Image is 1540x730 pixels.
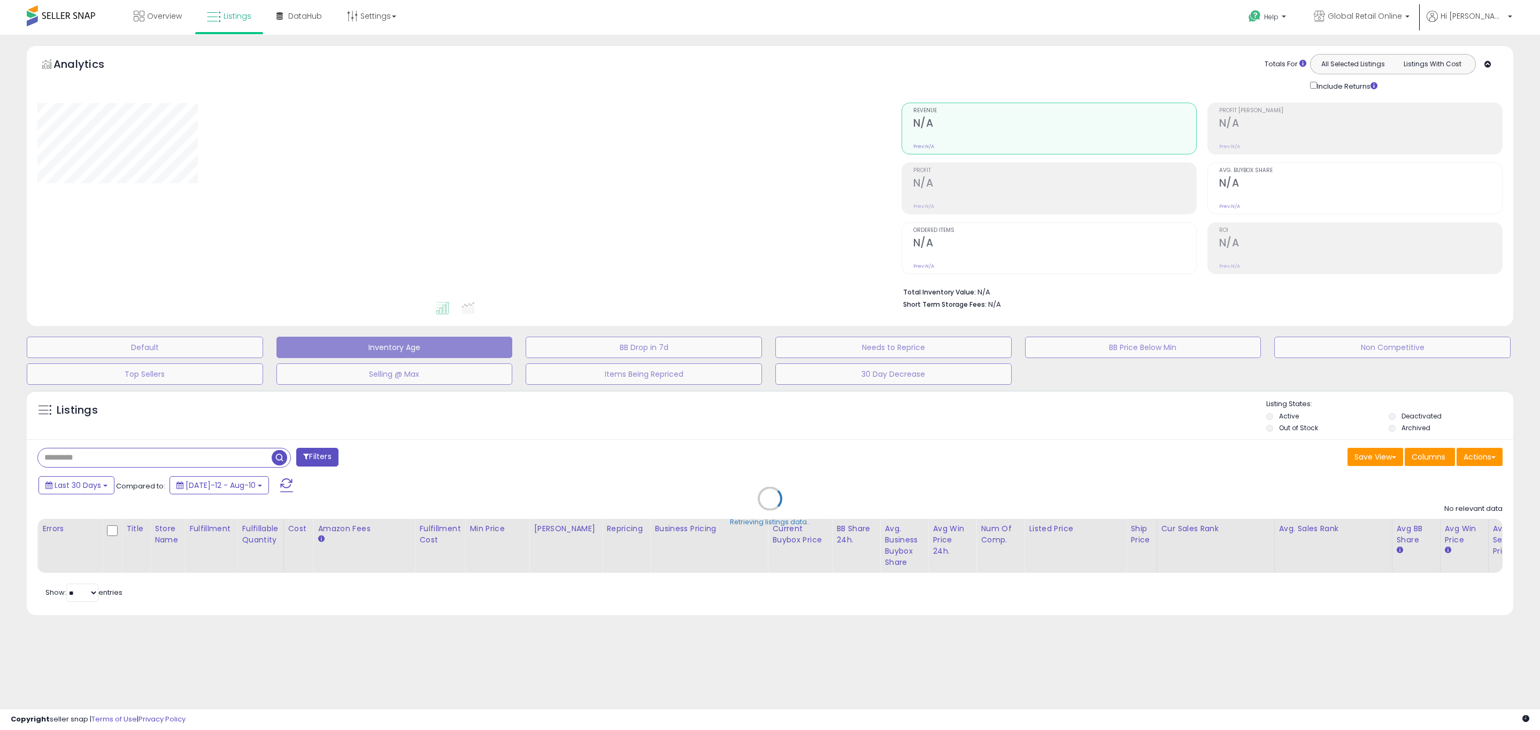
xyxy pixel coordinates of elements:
button: BB Drop in 7d [526,337,762,358]
b: Short Term Storage Fees: [903,300,987,309]
button: Default [27,337,263,358]
span: Help [1264,12,1279,21]
span: Avg. Buybox Share [1219,168,1502,174]
h2: N/A [1219,117,1502,131]
h2: N/A [913,177,1196,191]
span: Profit [PERSON_NAME] [1219,108,1502,114]
li: N/A [903,285,1495,298]
h5: Analytics [53,57,125,74]
small: Prev: N/A [913,143,934,150]
span: DataHub [288,11,322,21]
button: Listings With Cost [1392,57,1472,71]
i: Get Help [1248,10,1261,23]
span: Listings [224,11,251,21]
span: Global Retail Online [1328,11,1402,21]
h2: N/A [1219,177,1502,191]
span: ROI [1219,228,1502,234]
span: Revenue [913,108,1196,114]
h2: N/A [913,117,1196,131]
a: Help [1240,2,1297,35]
small: Prev: N/A [913,203,934,209]
button: Non Competitive [1274,337,1511,358]
button: All Selected Listings [1313,57,1393,71]
h2: N/A [913,237,1196,251]
small: Prev: N/A [1219,143,1240,150]
div: Retrieving listings data.. [730,517,810,527]
button: Needs to Reprice [775,337,1012,358]
span: Profit [913,168,1196,174]
small: Prev: N/A [1219,263,1240,269]
button: Inventory Age [276,337,513,358]
button: Selling @ Max [276,363,513,385]
button: BB Price Below Min [1025,337,1261,358]
span: Ordered Items [913,228,1196,234]
small: Prev: N/A [1219,203,1240,209]
small: Prev: N/A [913,263,934,269]
a: Hi [PERSON_NAME] [1427,11,1512,35]
b: Total Inventory Value: [903,288,976,297]
span: N/A [988,299,1001,309]
button: 30 Day Decrease [775,363,1012,385]
div: Totals For [1265,59,1306,69]
span: Overview [147,11,182,21]
h2: N/A [1219,237,1502,251]
button: Items Being Repriced [526,363,762,385]
button: Top Sellers [27,363,263,385]
div: Include Returns [1302,80,1390,92]
span: Hi [PERSON_NAME] [1441,11,1505,21]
